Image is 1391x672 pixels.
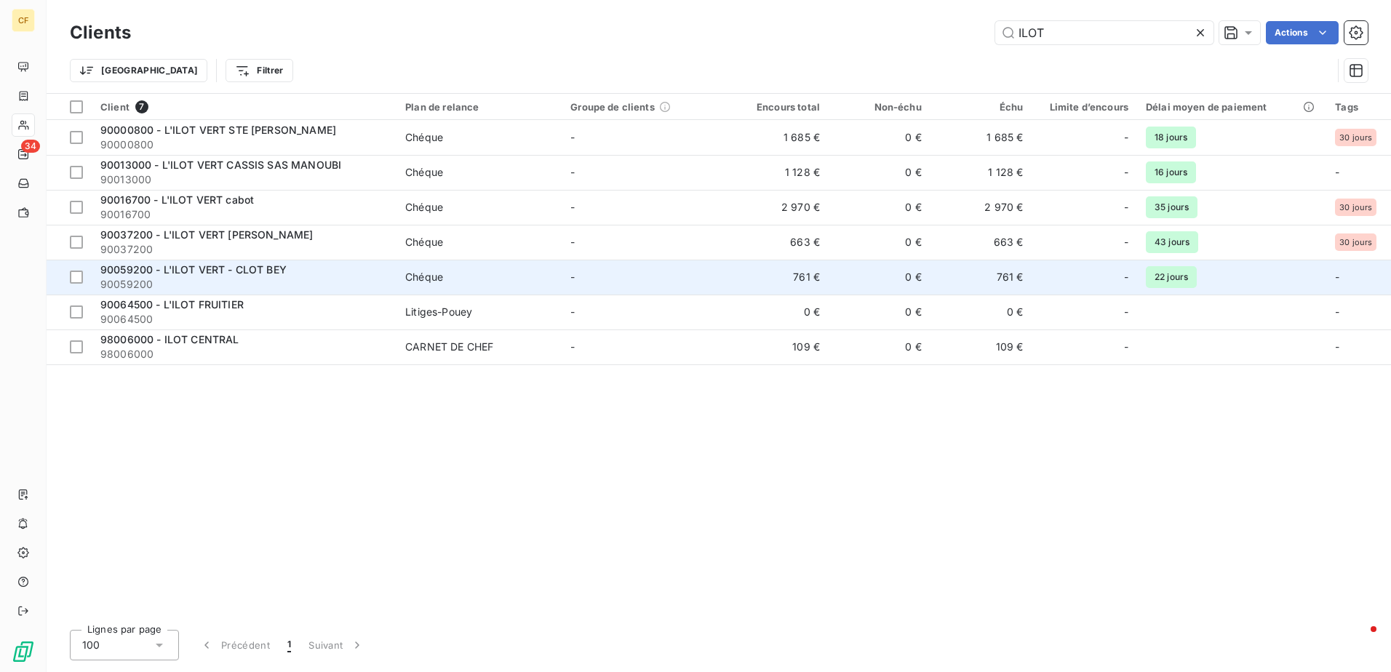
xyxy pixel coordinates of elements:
span: - [1124,340,1128,354]
span: 30 jours [1339,203,1372,212]
span: 98006000 [100,347,388,361]
span: - [570,166,575,178]
span: 90016700 - L'ILOT VERT cabot [100,193,254,206]
span: 90000800 [100,137,388,152]
button: Actions [1266,21,1339,44]
span: 35 jours [1146,196,1197,218]
span: 98006000 - ILOT CENTRAL [100,333,239,345]
td: 0 € [829,329,930,364]
span: - [1124,305,1128,319]
span: 90059200 [100,277,388,292]
div: Non-échu [837,101,922,113]
span: 90037200 - L'ILOT VERT [PERSON_NAME] [100,228,313,241]
span: - [570,201,575,213]
button: Filtrer [226,59,292,82]
td: 1 128 € [727,155,829,190]
span: 90064500 [100,312,388,327]
div: Tags [1335,101,1382,113]
div: CARNET DE CHEF [405,340,493,354]
span: Groupe de clients [570,101,655,113]
div: Limite d’encours [1040,101,1128,113]
span: 90000800 - L'ILOT VERT STE [PERSON_NAME] [100,124,336,136]
td: 2 970 € [930,190,1032,225]
span: 90059200 - L'ILOT VERT - CLOT BEY [100,263,287,276]
td: 1 685 € [930,120,1032,155]
span: - [570,340,575,353]
div: Encours total [736,101,820,113]
span: - [570,236,575,248]
td: 1 128 € [930,155,1032,190]
td: 0 € [829,155,930,190]
span: 90013000 [100,172,388,187]
span: - [1335,305,1339,318]
td: 761 € [930,260,1032,295]
span: - [1335,166,1339,178]
span: 22 jours [1146,266,1197,288]
div: Délai moyen de paiement [1146,101,1318,113]
button: 1 [279,630,300,660]
span: 43 jours [1146,231,1198,253]
span: 90037200 [100,242,388,257]
span: - [1124,270,1128,284]
span: 34 [21,140,40,153]
span: 30 jours [1339,238,1372,247]
h3: Clients [70,20,131,46]
span: 7 [135,100,148,113]
span: - [570,305,575,318]
div: Plan de relance [405,101,553,113]
td: 0 € [829,225,930,260]
iframe: Intercom live chat [1342,623,1376,657]
span: - [1335,271,1339,283]
div: Échu [939,101,1024,113]
div: Chéque [405,270,443,284]
span: 90064500 - L'ILOT FRUITIER [100,298,244,311]
button: [GEOGRAPHIC_DATA] [70,59,207,82]
button: Suivant [300,630,373,660]
div: Litiges-Pouey [405,305,472,319]
td: 761 € [727,260,829,295]
td: 2 970 € [727,190,829,225]
input: Rechercher [995,21,1213,44]
span: 16 jours [1146,161,1196,183]
span: Client [100,101,129,113]
td: 109 € [727,329,829,364]
div: Chéque [405,130,443,145]
span: - [570,131,575,143]
span: 30 jours [1339,133,1372,142]
span: - [1124,165,1128,180]
td: 663 € [930,225,1032,260]
div: Chéque [405,235,443,249]
td: 0 € [829,190,930,225]
td: 1 685 € [727,120,829,155]
td: 0 € [829,120,930,155]
td: 0 € [727,295,829,329]
td: 0 € [829,260,930,295]
div: Chéque [405,165,443,180]
img: Logo LeanPay [12,640,35,663]
span: - [1124,235,1128,249]
span: 90016700 [100,207,388,222]
span: 18 jours [1146,127,1196,148]
span: - [1335,340,1339,353]
button: Précédent [191,630,279,660]
td: 0 € [829,295,930,329]
span: 90013000 - L'ILOT VERT CASSIS SAS MANOUBI [100,159,341,171]
span: - [1124,200,1128,215]
td: 0 € [930,295,1032,329]
div: CF [12,9,35,32]
td: 109 € [930,329,1032,364]
span: 1 [287,638,291,652]
td: 663 € [727,225,829,260]
span: - [570,271,575,283]
span: - [1124,130,1128,145]
span: 100 [82,638,100,652]
div: Chéque [405,200,443,215]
